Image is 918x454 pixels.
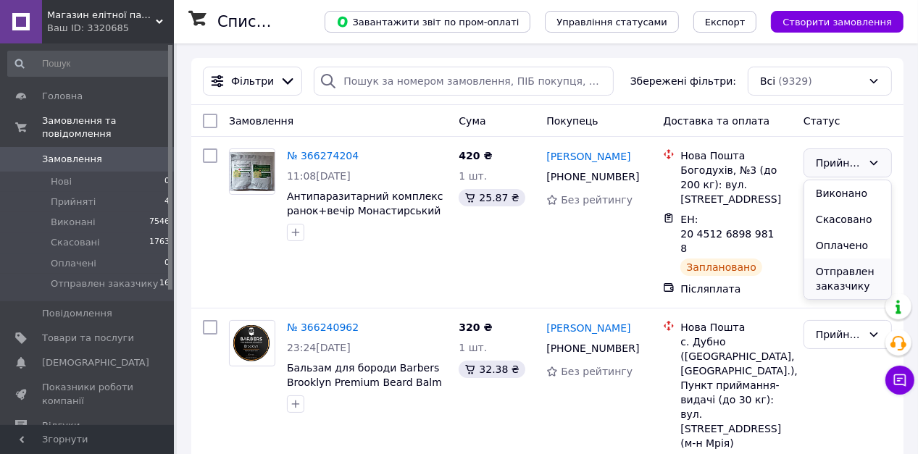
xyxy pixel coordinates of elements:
button: Завантажити звіт по пром-оплаті [325,11,530,33]
a: Фото товару [229,320,275,366]
span: 1 шт. [459,170,487,182]
span: 23:24[DATE] [287,342,351,353]
div: с. Дубно ([GEOGRAPHIC_DATA], [GEOGRAPHIC_DATA].), Пункт приймання-видачі (до 30 кг): вул. [STREET... [680,335,791,450]
span: 1 шт. [459,342,487,353]
div: Післяплата [680,282,791,296]
li: Оплачено [804,232,891,258]
div: Прийнято [816,327,862,342]
input: Пошук за номером замовлення, ПІБ покупця, номером телефону, Email, номером накладної [314,67,614,96]
span: [DEMOGRAPHIC_DATA] [42,356,149,369]
span: Головна [42,90,83,103]
span: Виконані [51,216,96,229]
span: 16 [159,277,170,290]
span: 0 [164,175,170,188]
li: Виконано [804,180,891,206]
span: Оплачені [51,257,96,270]
span: Збережені фільтри: [630,74,736,88]
span: 320 ₴ [459,321,492,333]
span: Магазин елітної парфюмерії та косметики "Престиж" [47,9,156,22]
button: Створити замовлення [771,11,904,33]
h1: Список замовлень [217,13,364,30]
span: 4 [164,196,170,209]
span: Доставка та оплата [663,115,769,127]
span: Експорт [705,17,746,28]
span: Без рейтингу [561,194,633,206]
div: [PHONE_NUMBER] [543,338,640,358]
a: Фото товару [229,148,275,195]
span: Відгуки [42,419,80,432]
img: Фото товару [230,152,275,192]
span: 420 ₴ [459,150,492,161]
span: Замовлення [229,115,293,127]
div: Ваш ID: 3320685 [47,22,174,35]
a: [PERSON_NAME] [546,149,630,164]
span: Товари та послуги [42,332,134,345]
span: Всі [760,74,775,88]
span: 1763 [149,236,170,249]
span: Скасовані [51,236,100,249]
span: Нові [51,175,72,188]
span: Прийняті [51,196,96,209]
span: Завантажити звіт по пром-оплаті [336,15,519,28]
div: Нова Пошта [680,320,791,335]
span: Показники роботи компанії [42,381,134,407]
div: 32.38 ₴ [459,361,525,378]
span: Замовлення та повідомлення [42,114,174,140]
button: Чат з покупцем [885,366,914,395]
span: Створити замовлення [783,17,892,28]
div: Богодухів, №3 (до 200 кг): вул. [STREET_ADDRESS] [680,163,791,206]
span: Cума [459,115,485,127]
a: Бальзам для бороди Barbers Brooklyn Premium Beard Balm 50 мл [287,362,442,403]
li: Отправлен заказчику [804,258,891,299]
div: 25.87 ₴ [459,189,525,206]
span: Фільтри [231,74,274,88]
input: Пошук [7,51,171,77]
span: 7546 [149,216,170,229]
li: Скасовано [804,206,891,232]
a: Створити замовлення [756,15,904,27]
span: Замовлення [42,153,102,166]
img: Фото товару [230,324,275,363]
a: [PERSON_NAME] [546,321,630,335]
a: Антипаразитарний комплекс ранок+вечір Монастирський [287,190,443,217]
div: Нова Пошта [680,148,791,163]
a: № 366274204 [287,150,359,161]
div: Заплановано [680,258,762,276]
a: № 366240962 [287,321,359,333]
span: Покупець [546,115,598,127]
span: 0 [164,257,170,270]
div: Прийнято [816,155,862,171]
span: 11:08[DATE] [287,170,351,182]
span: Повідомлення [42,307,112,320]
span: Отправлен заказчику [51,277,158,290]
button: Управління статусами [545,11,679,33]
span: (9329) [778,75,812,87]
span: Без рейтингу [561,366,633,377]
button: Експорт [693,11,757,33]
span: Управління статусами [556,17,667,28]
span: Статус [804,115,840,127]
span: ЕН: 20 4512 6898 9818 [680,214,774,254]
div: [PHONE_NUMBER] [543,167,640,187]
